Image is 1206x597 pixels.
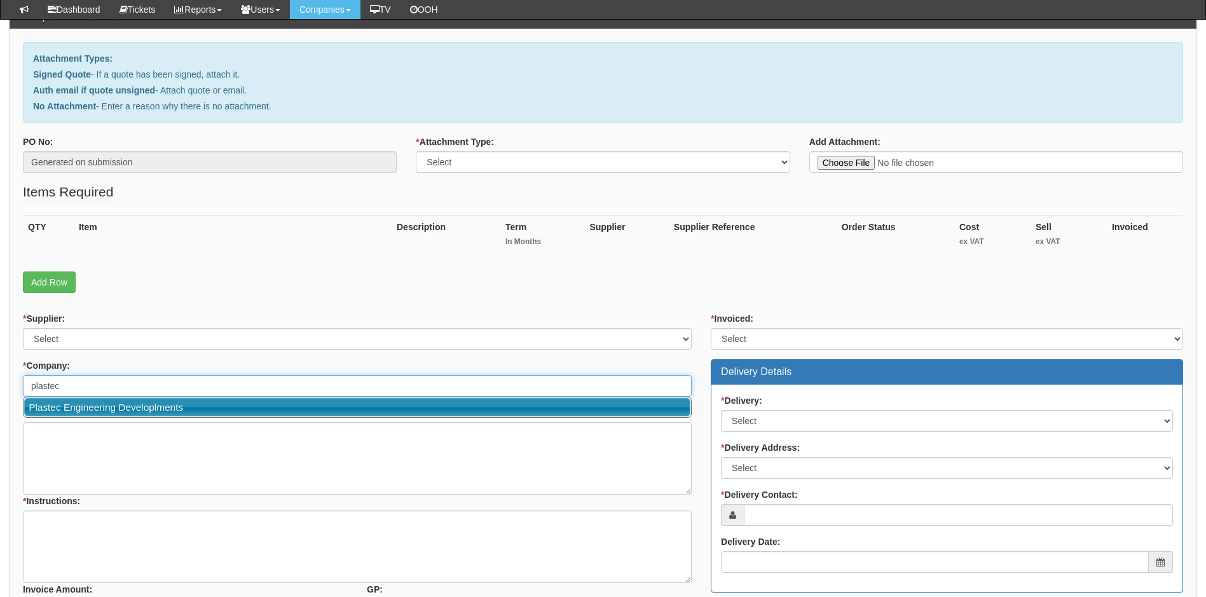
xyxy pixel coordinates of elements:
b: Auth email if quote unsigned [33,85,155,95]
label: Invoiced: [711,312,753,325]
label: Supplier: [23,312,65,325]
th: Item [74,216,392,259]
th: Supplier [584,216,668,259]
th: Term [500,216,585,259]
p: - Attach quote or email. [33,84,1173,97]
p: - If a quote has been signed, attach it. [33,68,1173,81]
legend: Items Required [23,182,113,202]
p: - Enter a reason why there is no attachment. [33,100,1173,113]
label: Company: [23,359,70,372]
b: Attachment Types: [33,53,113,64]
label: Add Attachment: [809,135,881,148]
label: Delivery Address: [721,441,800,454]
b: Signed Quote [33,69,91,79]
th: Description [392,216,500,259]
th: Order Status [837,216,954,259]
a: Add Row [23,271,76,293]
label: Attachment Type: [416,135,494,148]
label: Delivery Date: [721,535,780,548]
label: Delivery Contact: [721,488,798,501]
th: Sell [1031,216,1107,259]
b: No Attachment [33,101,96,111]
small: ex VAT [1036,237,1102,247]
small: In Months [505,237,580,247]
label: Instructions: [23,495,80,507]
label: Invoice Amount: [23,583,92,596]
label: PO No: [23,135,53,148]
small: ex VAT [959,237,1025,247]
th: Invoiced [1107,216,1183,259]
a: Plastec Engineering Developlments [24,398,690,416]
th: Supplier Reference [669,216,837,259]
th: QTY [23,216,74,259]
th: Cost [954,216,1031,259]
label: Delivery: [721,394,762,407]
h3: Delivery Details [721,366,1173,378]
label: GP: [367,583,383,596]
